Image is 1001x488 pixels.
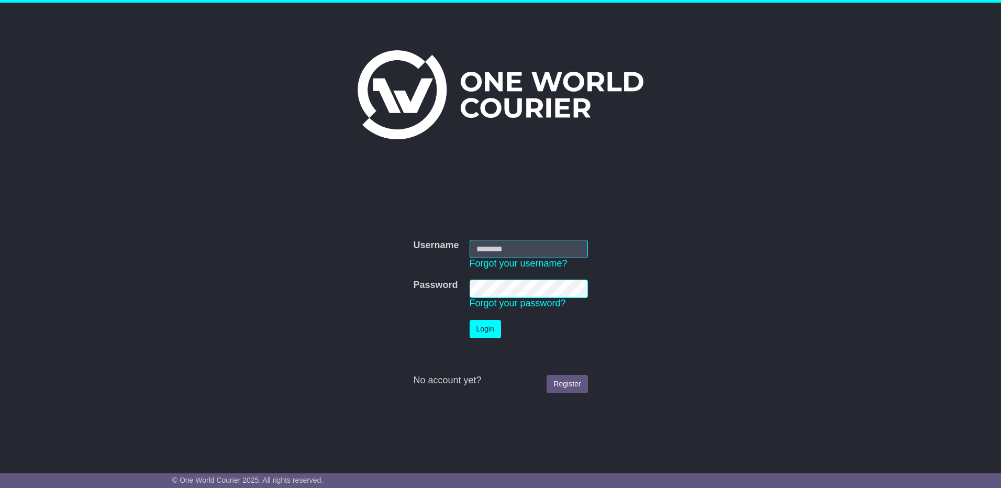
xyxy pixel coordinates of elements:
span: © One World Courier 2025. All rights reserved. [172,476,324,484]
label: Username [413,240,459,251]
a: Forgot your password? [470,298,566,308]
button: Login [470,320,501,338]
div: No account yet? [413,375,587,386]
label: Password [413,280,458,291]
a: Register [547,375,587,393]
img: One World [358,50,643,139]
a: Forgot your username? [470,258,568,269]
